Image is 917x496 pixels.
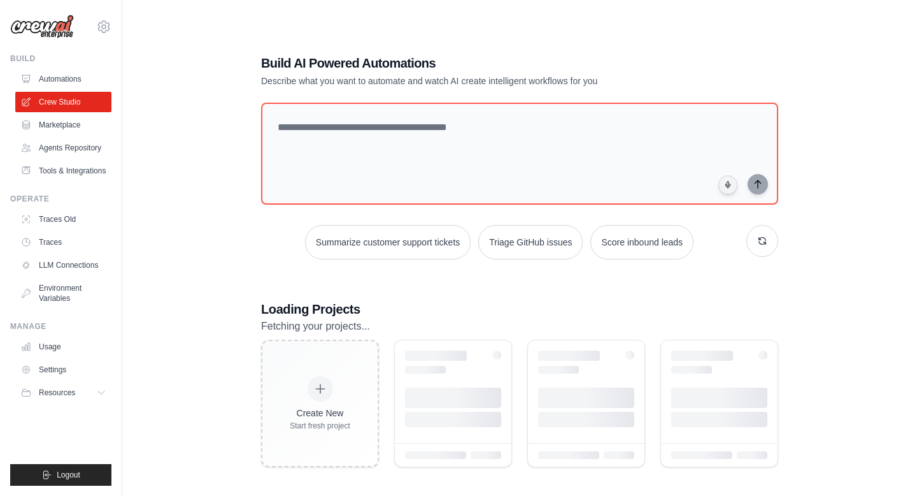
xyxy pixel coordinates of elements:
[15,278,111,309] a: Environment Variables
[478,225,583,259] button: Triage GitHub issues
[57,470,80,480] span: Logout
[15,232,111,252] a: Traces
[15,209,111,230] a: Traces Old
[305,225,471,259] button: Summarize customer support tickets
[261,75,689,87] p: Describe what you want to automate and watch AI create intelligent workflows for you
[15,115,111,135] a: Marketplace
[290,407,350,419] div: Create New
[10,321,111,332] div: Manage
[10,54,111,64] div: Build
[746,225,778,257] button: Get new suggestions
[15,255,111,275] a: LLM Connections
[15,138,111,158] a: Agents Repository
[15,383,111,403] button: Resources
[590,225,693,259] button: Score inbound leads
[290,421,350,431] div: Start fresh project
[15,92,111,112] a: Crew Studio
[261,300,778,318] h3: Loading Projects
[10,194,111,204] div: Operate
[261,318,778,335] p: Fetching your projects...
[39,388,75,398] span: Resources
[261,54,689,72] h1: Build AI Powered Automations
[15,161,111,181] a: Tools & Integrations
[10,464,111,486] button: Logout
[15,337,111,357] a: Usage
[10,15,74,39] img: Logo
[15,69,111,89] a: Automations
[15,360,111,380] a: Settings
[718,175,737,194] button: Click to speak your automation idea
